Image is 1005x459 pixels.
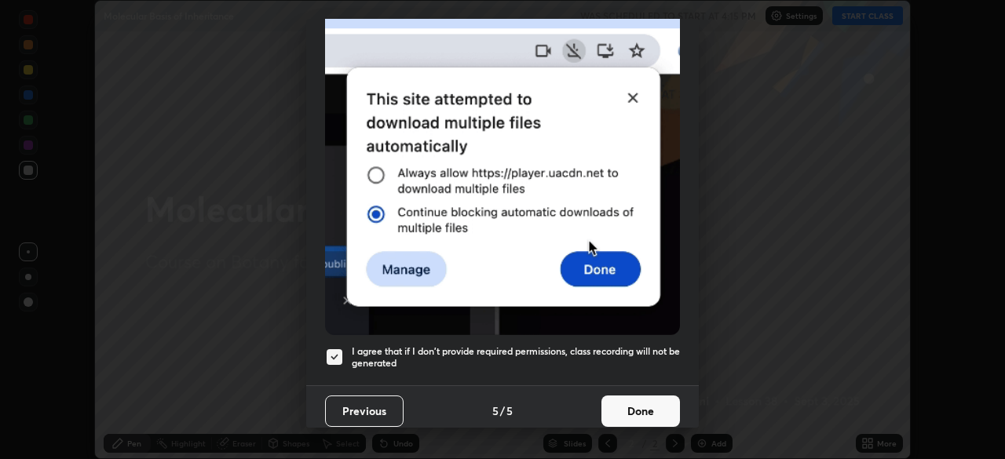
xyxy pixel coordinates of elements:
h4: 5 [506,403,513,419]
h4: / [500,403,505,419]
h4: 5 [492,403,499,419]
button: Done [601,395,680,427]
button: Previous [325,395,404,427]
h5: I agree that if I don't provide required permissions, class recording will not be generated [352,345,680,370]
